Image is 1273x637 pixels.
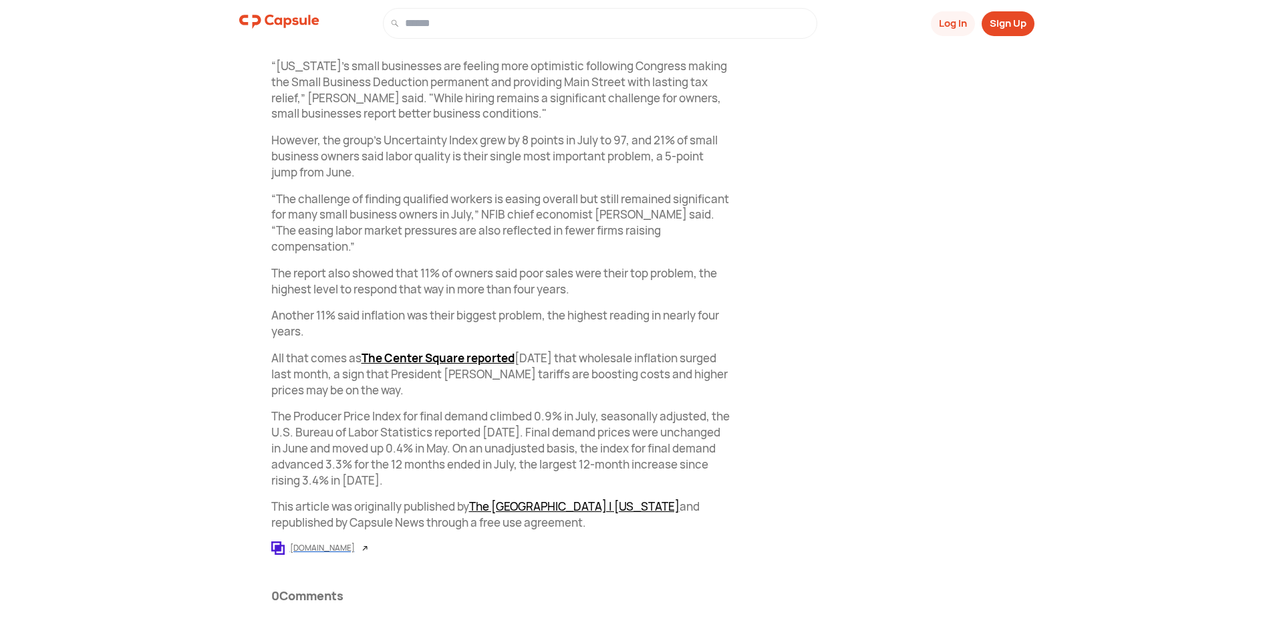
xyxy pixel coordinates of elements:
[982,11,1034,36] button: Sign Up
[271,408,730,488] p: The Producer Price Index for final demand climbed 0.9% in July, seasonally adjusted, the U.S. Bur...
[271,499,730,531] p: This article was originally published by and republished by Capsule News through a free use agree...
[271,350,730,398] p: All that comes as [DATE] that wholesale inflation surged last month, a sign that President [PERSO...
[239,8,319,35] img: logo
[271,265,730,297] p: The report also showed that 11% of owners said poor sales were their top problem, the highest lev...
[271,132,730,180] p: However, the group’s Uncertainty Index grew by 8 points in July to 97, and 21% of small business ...
[469,499,680,514] a: The [GEOGRAPHIC_DATA] | [US_STATE]
[239,8,319,39] a: logo
[271,58,730,122] p: “[US_STATE]’s small businesses are feeling more optimistic following Congress making the Small Bu...
[362,350,515,366] a: The Center Square reported
[271,541,285,555] img: favicons
[271,587,343,605] div: 0 Comments
[931,11,975,36] button: Log In
[271,541,370,555] a: [DOMAIN_NAME]
[271,307,730,340] p: Another 11% said inflation was their biggest problem, the highest reading in nearly four years.
[290,542,355,554] div: [DOMAIN_NAME]
[271,191,730,255] p: “The challenge of finding qualified workers is easing overall but still remained significant for ...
